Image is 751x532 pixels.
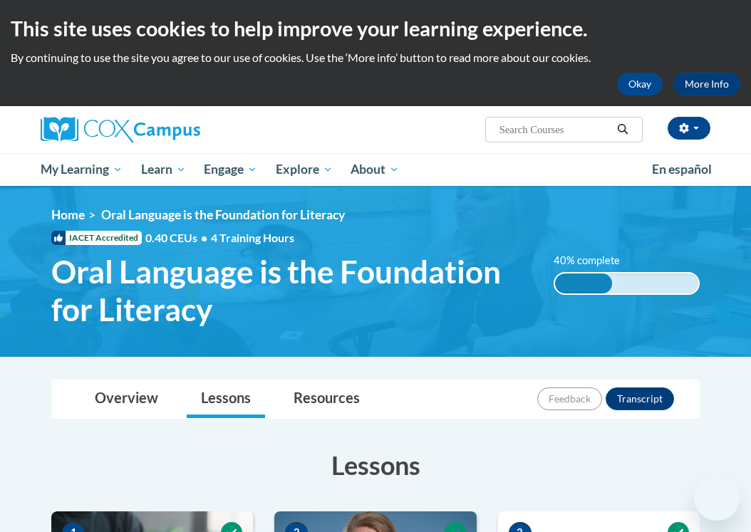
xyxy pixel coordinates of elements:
[81,380,172,418] a: Overview
[204,161,257,178] span: Engage
[617,73,663,95] button: Okay
[41,117,249,142] a: Cox Campus
[201,231,207,244] span: •
[276,161,333,178] span: Explore
[30,153,721,186] div: Main menu
[51,207,85,222] a: Home
[11,14,740,43] h2: This site uses cookies to help improve your learning experience.
[211,231,294,244] span: 4 Training Hours
[606,387,674,410] button: Transcript
[187,380,265,418] a: Lessons
[31,153,132,186] a: My Learning
[266,153,342,186] a: Explore
[51,447,700,483] h3: Lessons
[673,73,740,95] a: More Info
[351,161,399,178] span: About
[694,475,740,521] iframe: Button to launch messaging window
[555,273,612,293] div: 40% complete
[643,155,721,184] a: En español
[668,117,710,140] button: Account Settings
[554,253,636,268] label: 40% complete
[279,380,374,418] a: Resources
[132,153,195,186] a: Learn
[342,153,409,186] a: About
[11,50,740,66] p: By continuing to use the site you agree to our use of cookies. Use the ‘More info’ button to read...
[652,162,712,177] span: En español
[498,121,612,138] input: Search Courses
[51,231,142,245] span: IACET Accredited
[101,207,345,222] span: Oral Language is the Foundation for Literacy
[41,117,200,142] img: Cox Campus
[41,161,123,178] span: My Learning
[51,253,532,328] span: Oral Language is the Foundation for Literacy
[141,161,186,178] span: Learn
[195,153,266,186] a: Engage
[537,387,602,410] button: Feedback
[612,121,633,138] button: Search
[145,230,211,246] span: 0.40 CEUs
